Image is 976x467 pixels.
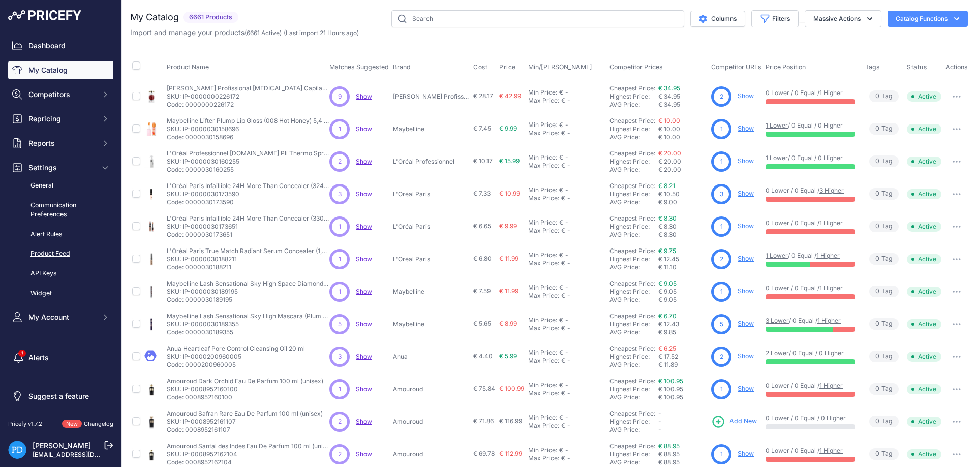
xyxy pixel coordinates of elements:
p: SKU: IP-0000030160255 [167,158,329,166]
span: € 15.99 [499,157,520,165]
div: Min Price: [528,88,557,97]
a: Show [356,158,372,165]
p: SKU: IP-0000030173651 [167,223,329,231]
a: Show [356,288,372,295]
span: Tag [869,90,899,102]
div: Highest Price: [609,125,658,133]
a: Cheapest Price: [609,214,655,222]
a: [PERSON_NAME] [33,441,91,450]
a: 1 Higher [819,219,843,227]
p: Maybelline [393,320,469,328]
span: Show [356,418,372,425]
a: Cheapest Price: [609,117,655,124]
a: Show [738,320,754,327]
span: Tag [869,221,899,232]
a: 1 Lower [766,154,788,162]
span: Active [907,124,941,134]
span: € 5.65 [473,320,491,327]
span: 1 [720,222,723,231]
span: Tag [869,286,899,297]
p: Code: 0000030189195 [167,296,329,304]
span: Tags [865,63,880,71]
a: Show [356,450,372,458]
a: Cheapest Price: [609,377,655,385]
a: 3 Lower [766,317,789,324]
span: 0 [875,189,879,199]
p: Maybelline Lifter Plump Lip Gloss (008 Hot Honey) 5,4 ml [167,117,329,125]
div: Highest Price: [609,288,658,296]
button: Catalog Functions [888,11,968,27]
a: Product Feed [8,245,113,263]
p: 0 Lower / 0 Equal / [766,219,855,227]
span: € 12.45 [658,255,679,263]
div: Max Price: [528,324,559,332]
span: Active [907,319,941,329]
div: - [565,162,570,170]
a: Show [356,385,372,393]
a: Show [738,92,754,100]
div: Min Price: [528,186,557,194]
p: [PERSON_NAME] Profissional [MEDICAL_DATA] Capilar Bio Performance 1000 g [167,84,329,92]
p: SKU: IP-0000030158696 [167,125,329,133]
span: 1 [720,157,723,166]
span: Active [907,287,941,297]
span: € 20.00 [658,158,681,165]
p: [PERSON_NAME] Profissional [393,92,469,101]
button: Repricing [8,110,113,128]
span: € 9.99 [499,222,517,230]
button: Massive Actions [805,10,881,27]
a: Cheapest Price: [609,84,655,92]
div: € 9.85 [658,328,707,336]
a: € 6.70 [658,312,677,320]
div: - [563,153,568,162]
img: Pricefy Logo [8,10,81,20]
button: My Account [8,308,113,326]
nav: Sidebar [8,37,113,408]
div: € [561,129,565,137]
p: SKU: IP-0000030189355 [167,320,329,328]
a: 1 Higher [817,317,841,324]
div: Highest Price: [609,223,658,231]
span: Reports [28,138,95,148]
span: My Account [28,312,95,322]
span: 6661 Products [183,12,238,23]
a: € 20.00 [658,149,681,157]
span: Tag [869,123,899,135]
p: L'Oréal Paris Infaillible 24H More Than Concealer (324 [GEOGRAPHIC_DATA]) 11 ml [167,182,329,190]
div: € [561,194,565,202]
div: Highest Price: [609,158,658,166]
p: L'Oréal Paris Infaillible 24H More Than Concealer (330 Pecan) 11 ml [167,214,329,223]
span: Product Name [167,63,209,71]
span: Tag [869,253,899,265]
span: € 34.95 [658,92,680,100]
span: € 10.17 [473,157,493,165]
a: Show [356,125,372,133]
a: Cheapest Price: [609,312,655,320]
div: € [559,251,563,259]
span: Status [907,63,927,71]
a: Cheapest Price: [609,279,655,287]
p: Maybelline [393,288,469,296]
a: Changelog [84,420,113,427]
button: Reports [8,134,113,152]
div: € 8.30 [658,231,707,239]
p: L'Oréal Professionnel [393,158,469,166]
a: Cheapest Price: [609,149,655,157]
div: Max Price: [528,162,559,170]
span: 0 [875,91,879,101]
div: - [563,88,568,97]
div: Highest Price: [609,320,658,328]
a: € 9.05 [658,279,677,287]
span: 1 [339,124,341,134]
div: € 20.00 [658,166,707,174]
p: Maybelline Lash Sensational Sky High Mascara (Plum Twilight) 7,2 ml [167,312,329,320]
div: € 9.05 [658,296,707,304]
div: - [565,259,570,267]
div: € [559,284,563,292]
a: Dashboard [8,37,113,55]
div: AVG Price: [609,166,658,174]
div: AVG Price: [609,296,658,304]
div: - [563,219,568,227]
